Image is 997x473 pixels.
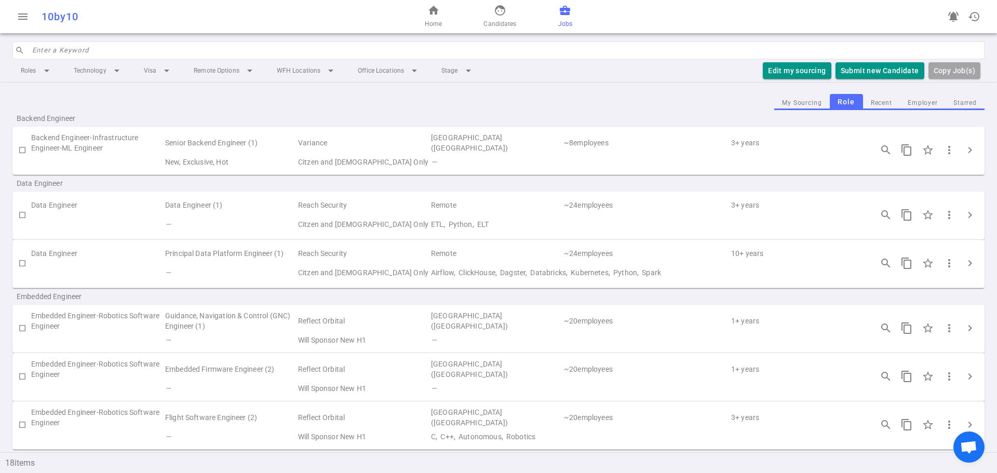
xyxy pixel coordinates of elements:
td: My Sourcing [31,381,164,396]
button: Click to expand [960,414,980,435]
span: content_copy [900,144,913,156]
td: Technical Skills ETL, Python, ELT [430,215,863,234]
span: search_insights [880,418,892,431]
span: more_vert [943,209,955,221]
button: Open history [964,6,985,27]
button: Role [830,94,863,110]
a: Go to see announcements [943,6,964,27]
span: search_insights [880,257,892,269]
td: Experience [730,196,863,215]
div: Click to Starred [917,139,939,161]
span: search_insights [880,144,892,156]
span: chevron_right [964,370,976,383]
button: Recent [863,96,900,110]
td: Embedded Engineer-Robotics Software Engineer [31,357,164,381]
li: Office Locations [349,61,429,80]
td: Experience [730,244,863,263]
td: Visa [297,215,430,234]
span: Data Engineer [17,178,150,188]
div: Click to Starred [917,366,939,387]
td: Data Engineer [31,244,164,263]
span: search [15,46,24,55]
td: Check to Select for Matching [12,406,31,444]
li: Technology [65,61,131,80]
td: Senior Backend Engineer (1) [164,131,297,155]
button: Employer [900,96,946,110]
button: Open job engagements details [875,318,896,339]
td: Los Angeles (Los Angeles Area) [430,406,563,429]
td: Flight Software Engineer (2) [164,406,297,429]
td: Check to Select for Matching [12,196,31,234]
span: chevron_right [964,209,976,221]
div: Click to Starred [917,317,939,339]
li: Visa [136,61,181,80]
td: 20 | Employee Count [563,406,730,429]
li: WFH Locations [268,61,345,80]
button: Click to expand [960,366,980,387]
span: Home [425,19,442,29]
span: more_vert [943,257,955,269]
td: Reach Security [297,196,430,215]
span: home [427,4,440,17]
i: — [165,220,171,228]
td: Data Engineer [31,196,164,215]
span: more_vert [943,144,955,156]
button: Open job engagements details [875,205,896,225]
button: Click to expand [960,318,980,339]
td: 24 | Employee Count [563,244,730,263]
td: Visa [297,155,430,169]
td: Reach Security [297,244,430,263]
button: Open job engagements details [875,414,896,435]
button: Copy this job's short summary. For full job description, use 3 dots -> Copy Long JD [896,205,917,225]
button: Open job engagements details [875,253,896,274]
span: content_copy [900,209,913,221]
td: Flags [164,381,297,396]
span: face [494,4,506,17]
div: Click to Starred [917,204,939,226]
td: Variance [297,131,430,155]
td: My Sourcing [31,215,164,234]
td: Guidance, Navigation & Control (GNC) Engineer (1) [164,309,297,333]
td: My Sourcing [31,155,164,169]
td: Reflect Orbital [297,309,430,333]
span: content_copy [900,370,913,383]
i: — [165,336,171,344]
span: Backend Engineer [17,113,150,124]
td: Los Angeles (Los Angeles Area) [430,357,563,381]
li: Remote Options [185,61,264,80]
i: expand_less [985,448,997,461]
td: Experience [730,406,863,429]
i: — [431,384,437,393]
td: Visa [297,333,430,347]
button: Edit my sourcing [763,62,831,79]
i: — [165,268,171,277]
td: Remote [430,196,563,215]
td: Backend Engineer-Infrastructure Engineer-ML Engineer [31,131,164,155]
span: chevron_right [964,322,976,334]
button: Copy this job's short summary. For full job description, use 3 dots -> Copy Long JD [896,414,917,435]
button: My Sourcing [774,96,830,110]
td: 24 | Employee Count [563,196,730,215]
a: Jobs [558,4,572,29]
span: content_copy [900,257,913,269]
li: Stage [433,61,483,80]
span: content_copy [900,418,913,431]
span: business_center [559,4,571,17]
div: Click to Starred [917,252,939,274]
td: Data Engineer (1) [164,196,297,215]
td: Los Angeles (Los Angeles Area) [430,309,563,333]
button: Click to expand [960,205,980,225]
span: Jobs [558,19,572,29]
td: Flags [164,215,297,234]
div: Click to Starred [917,414,939,436]
span: more_vert [943,370,955,383]
td: Technical Skills [430,155,863,169]
span: content_copy [900,322,913,334]
i: — [431,158,437,166]
td: Check to Select for Matching [12,309,31,347]
td: Technical Skills [430,381,863,396]
td: Embedded Firmware Engineer (2) [164,357,297,381]
a: Open chat [953,431,985,463]
td: Embedded Engineer-Robotics Software Engineer [31,406,164,429]
span: chevron_right [964,144,976,156]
